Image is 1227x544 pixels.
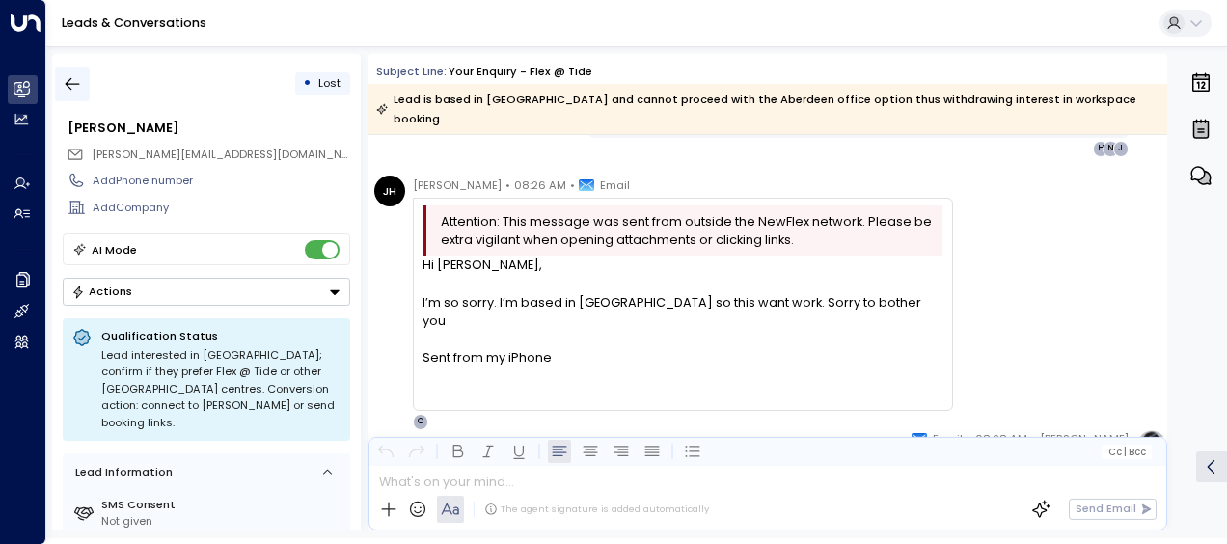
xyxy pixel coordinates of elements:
img: profile-logo.png [1136,429,1167,460]
div: Sent from my iPhone [423,348,942,367]
span: • [1031,429,1036,449]
div: Actions [71,285,132,298]
span: [PERSON_NAME] [1040,429,1129,449]
div: H [1093,141,1108,156]
div: AI Mode [92,240,137,259]
span: [PERSON_NAME] [413,176,502,195]
div: Hi [PERSON_NAME], [423,256,942,404]
div: AddPhone number [93,173,349,189]
div: Lead Information [69,464,173,480]
div: [PERSON_NAME] [68,119,349,137]
button: Undo [374,440,397,463]
button: Redo [405,440,428,463]
span: 08:26 AM [514,176,566,195]
div: I’m so sorry. I’m based in [GEOGRAPHIC_DATA] so this want work. Sorry to bother you [423,293,942,404]
span: • [570,176,575,195]
span: Cc Bcc [1108,447,1146,457]
span: • [967,429,971,449]
div: • [303,69,312,97]
div: The agent signature is added automatically [484,503,709,516]
div: Not given [101,513,343,530]
div: Button group with a nested menu [63,278,350,306]
div: Your enquiry - Flex @ Tide [449,64,592,80]
p: Qualification Status [101,328,341,343]
div: JH [374,176,405,206]
span: [PERSON_NAME][EMAIL_ADDRESS][DOMAIN_NAME] [92,147,368,162]
span: Attention: This message was sent from outside the NewFlex network. Please be extra vigilant when ... [441,212,938,249]
button: Cc|Bcc [1102,445,1152,459]
span: jon@jonhawkinsmusic.com [92,147,350,163]
span: Subject Line: [376,64,447,79]
label: SMS Consent [101,497,343,513]
span: Email [933,429,963,449]
div: Lead interested in [GEOGRAPHIC_DATA]; confirm if they prefer Flex @ Tide or other [GEOGRAPHIC_DAT... [101,347,341,432]
span: 08:28 AM [975,429,1027,449]
div: O [413,414,428,429]
div: N [1103,141,1118,156]
span: Lost [318,75,341,91]
span: • [505,176,510,195]
button: Actions [63,278,350,306]
div: AddCompany [93,200,349,216]
div: J [1113,141,1129,156]
div: Lead is based in [GEOGRAPHIC_DATA] and cannot proceed with the Aberdeen office option thus withdr... [376,90,1158,128]
span: | [1124,447,1127,457]
a: Leads & Conversations [62,14,206,31]
span: Email [600,176,630,195]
